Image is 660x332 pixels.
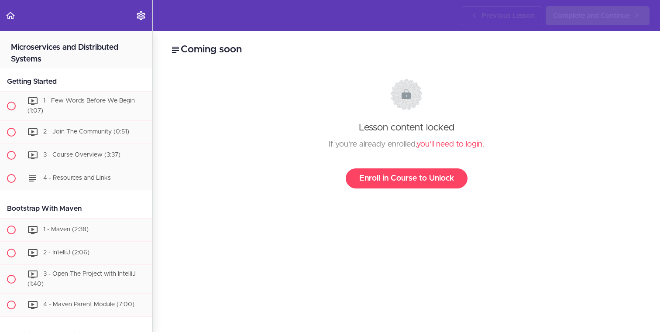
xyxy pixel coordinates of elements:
span: 4 - Maven Parent Module (7:00) [43,302,134,308]
h2: Coming soon [170,42,643,57]
a: Complete and Continue [546,6,650,25]
div: If you're already enrolled, . [179,138,634,151]
span: 2 - Join The Community (0:51) [43,129,129,135]
span: Previous Lesson [481,10,535,21]
span: Complete and Continue [553,10,630,21]
a: Enroll in Course to Unlock [346,168,467,188]
a: Previous Lesson [462,6,542,25]
svg: Settings Menu [136,10,146,21]
div: Lesson content locked [179,79,634,188]
span: 1 - Few Words Before We Begin (1:07) [27,98,135,114]
span: 3 - Course Overview (3:37) [43,152,120,158]
svg: Back to course curriculum [5,10,16,21]
span: 4 - Resources and Links [43,175,111,181]
span: 1 - Maven (2:38) [43,226,89,233]
a: you'll need to login [416,140,482,148]
span: 3 - Open The Project with IntelliJ (1:40) [27,271,136,287]
span: 2 - IntelliJ (2:06) [43,250,89,256]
